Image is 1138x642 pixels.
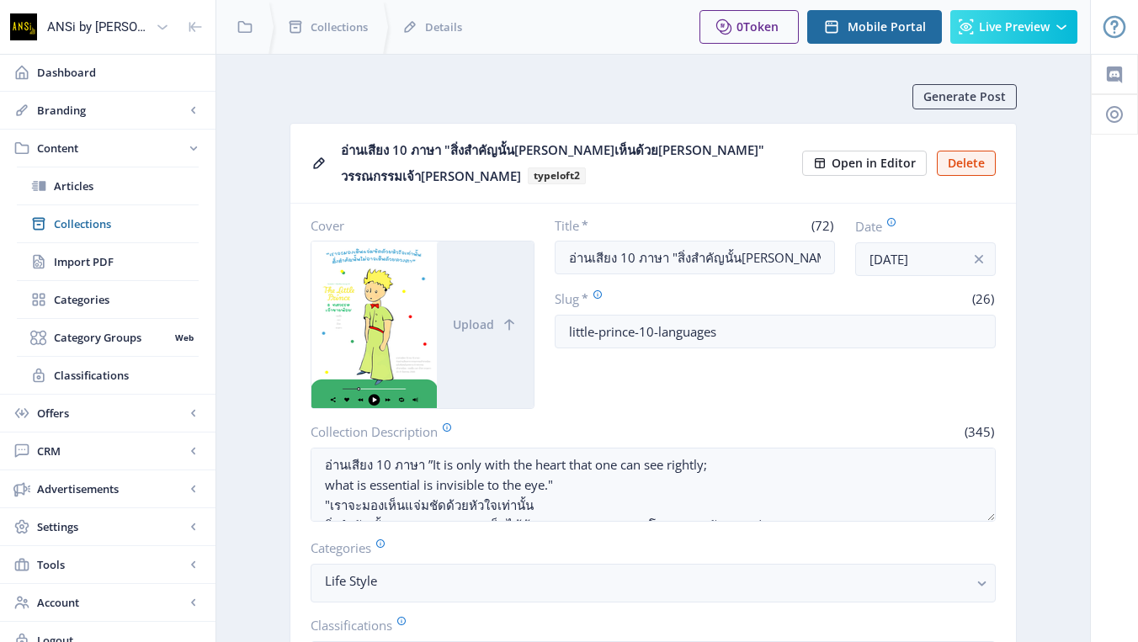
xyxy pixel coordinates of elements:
nb-icon: info [970,251,987,268]
span: Tools [37,556,185,573]
label: Cover [311,217,521,234]
label: Categories [311,539,982,557]
label: Slug [555,289,768,308]
span: Open in Editor [832,157,916,170]
span: Collections [54,215,199,232]
button: Mobile Portal [807,10,942,44]
span: Offers [37,405,185,422]
span: Mobile Portal [848,20,926,34]
span: Details [425,19,462,35]
button: Open in Editor [802,151,927,176]
button: 0Token [699,10,799,44]
span: Token [743,19,779,34]
label: Collection Description [311,422,646,441]
span: Settings [37,518,185,535]
span: Classifications [54,367,199,384]
span: Upload [453,318,494,332]
a: Classifications [17,357,199,394]
span: Generate Post [923,90,1006,103]
button: info [962,242,996,276]
input: this-is-how-a-slug-looks-like [555,315,997,348]
span: CRM [37,443,185,459]
a: Import PDF [17,243,199,280]
label: Date [855,217,982,236]
span: Branding [37,102,185,119]
label: Title [555,217,689,234]
button: Life Style [311,564,996,602]
nb-select-label: Life Style [325,570,968,591]
input: Publishing Date [855,242,996,276]
span: Category Groups [54,329,169,346]
b: typeloft2 [528,167,586,184]
nb-badge: Web [169,329,199,346]
span: (26) [970,290,996,307]
button: Delete [937,151,996,176]
span: Content [37,140,185,157]
button: Live Preview [950,10,1077,44]
div: ANSi by [PERSON_NAME] [47,8,149,45]
span: (345) [962,423,996,440]
span: Categories [54,291,199,308]
span: (72) [809,217,835,234]
button: Generate Post [912,84,1017,109]
div: อ่านเสียง 10 ภาษา "สิ่งสำคัญนั้น[PERSON_NAME]เห็นด้วย[PERSON_NAME]" วรรณกรรมเจ้า[PERSON_NAME] [341,137,792,189]
a: Collections [17,205,199,242]
span: Collections [311,19,368,35]
span: Articles [54,178,199,194]
span: Advertisements [37,480,185,497]
a: Articles [17,167,199,204]
a: Category GroupsWeb [17,319,199,356]
span: Live Preview [979,20,1050,34]
a: Categories [17,281,199,318]
span: Dashboard [37,64,202,81]
span: Account [37,594,185,611]
button: Upload [437,241,534,408]
input: Type Collection Title ... [555,241,836,274]
span: Import PDF [54,253,199,270]
img: properties.app_icon.png [10,13,37,40]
